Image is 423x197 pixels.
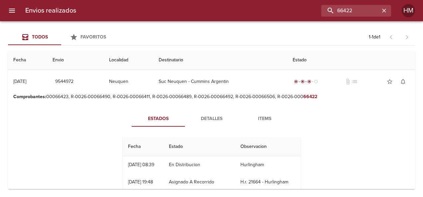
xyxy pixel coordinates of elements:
button: Agregar a favoritos [383,75,396,88]
td: H.r. 21664 - Hurlingham [235,173,301,191]
th: Estado [287,51,415,70]
th: Estado [164,137,235,156]
span: Pagina anterior [383,33,399,40]
span: radio_button_checked [294,80,298,84]
th: Envio [47,51,104,70]
span: Items [242,115,287,123]
td: Hurlingham [235,156,301,173]
div: Abrir información de usuario [402,4,415,17]
h6: Envios realizados [25,5,76,16]
span: No tiene pedido asociado [351,78,358,85]
p: 00066423, R-0026-00066490, R-0026-00066411, R-0026-00066489, R-0026-00066492, R-0026-00066506, R-... [13,94,410,100]
td: Suc Neuquen - Cummins Argentin [153,70,287,94]
div: HM [402,4,415,17]
div: [DATE] 08:39 [128,162,154,167]
div: Tabs Envios [8,29,114,45]
span: 9544972 [55,78,73,86]
p: 1 - 1 de 1 [369,34,380,40]
button: menu [4,3,20,19]
span: radio_button_unchecked [314,80,318,84]
div: Tabs detalle de guia [132,111,291,127]
button: 9544972 [53,76,76,88]
span: radio_button_checked [307,80,311,84]
span: Detalles [189,115,234,123]
button: Activar notificaciones [396,75,410,88]
span: Favoritos [80,34,106,40]
th: Destinatario [153,51,287,70]
span: Pagina siguiente [399,29,415,45]
th: Fecha [123,137,164,156]
div: En viaje [293,78,319,85]
b: Comprobantes : [13,94,46,99]
td: Asignado A Recorrido [164,173,235,191]
span: Estados [136,115,181,123]
span: No tiene documentos adjuntos [345,78,351,85]
span: star_border [386,78,393,85]
input: buscar [321,5,380,17]
span: Todos [32,34,48,40]
td: En Distribucion [164,156,235,173]
td: Neuquen [104,70,153,94]
th: Observacion [235,137,301,156]
th: Fecha [8,51,47,70]
span: notifications_none [400,78,406,85]
th: Localidad [104,51,153,70]
em: 66422 [303,94,317,99]
div: [DATE] 19:48 [128,179,153,185]
div: [DATE] [13,79,26,84]
span: radio_button_checked [301,80,305,84]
